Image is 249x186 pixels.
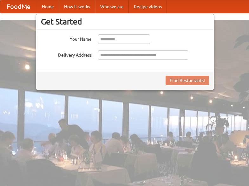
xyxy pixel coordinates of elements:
[59,0,95,13] a: How it works
[37,0,59,13] a: Home
[95,0,129,13] a: Who we are
[41,34,92,42] label: Your Name
[166,76,209,85] button: Find Restaurants!
[41,50,92,58] label: Delivery Address
[0,0,37,13] a: FoodMe
[41,17,209,26] h3: Get Started
[129,0,167,13] a: Recipe videos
